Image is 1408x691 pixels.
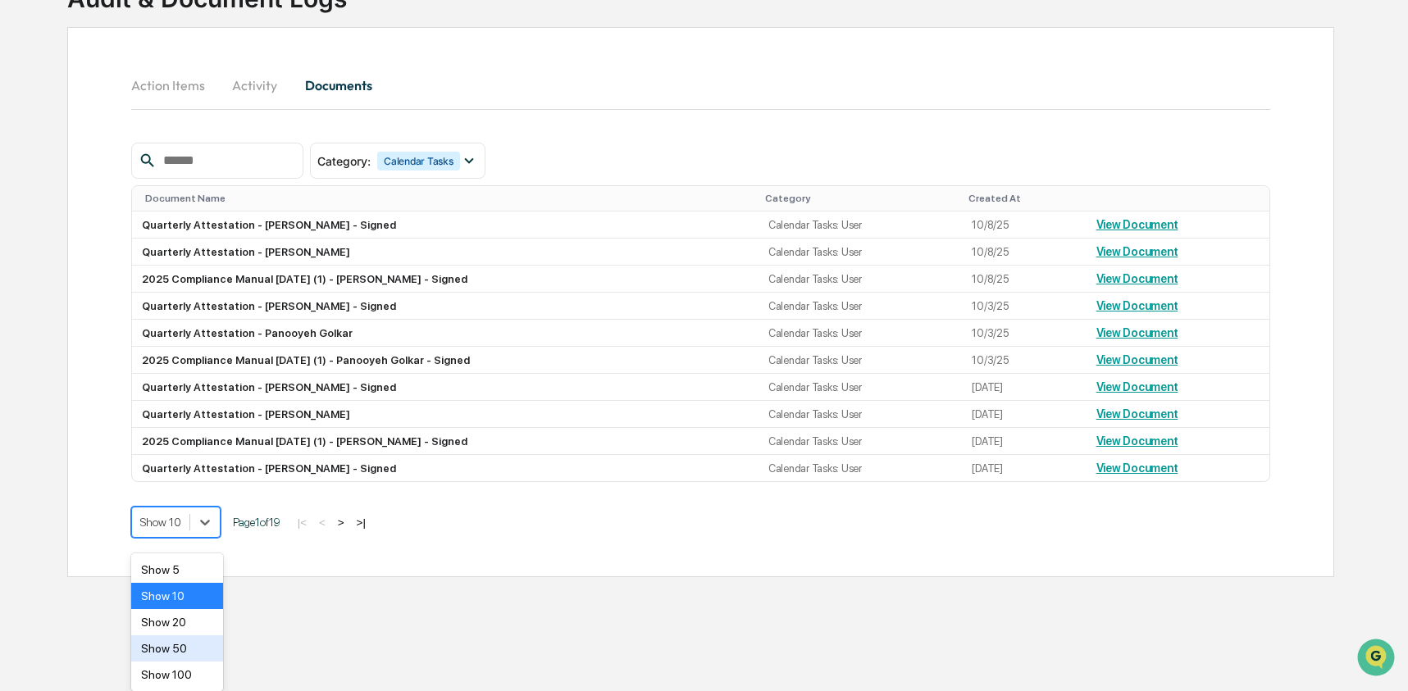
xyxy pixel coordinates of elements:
[132,374,759,401] td: Quarterly Attestation - [PERSON_NAME] - Signed
[962,428,1086,455] td: [DATE]
[352,516,371,530] button: >|
[759,347,962,374] td: Calendar Tasks: User
[759,428,962,455] td: Calendar Tasks: User
[1356,637,1400,681] iframe: Open customer support
[135,207,203,223] span: Attestations
[968,193,1079,204] div: Created At
[1096,245,1178,258] a: View Document
[962,320,1086,347] td: 10/3/25
[317,154,371,168] span: Category :
[16,34,298,61] p: How can we help?
[962,266,1086,293] td: 10/8/25
[759,401,962,428] td: Calendar Tasks: User
[132,401,759,428] td: Quarterly Attestation - [PERSON_NAME]
[759,320,962,347] td: Calendar Tasks: User
[333,516,349,530] button: >
[16,125,46,155] img: 1746055101610-c473b297-6a78-478c-a979-82029cc54cd1
[56,125,269,142] div: Start new chat
[132,428,759,455] td: 2025 Compliance Manual [DATE] (1) - [PERSON_NAME] - Signed
[1096,299,1178,312] a: View Document
[132,293,759,320] td: Quarterly Attestation - [PERSON_NAME] - Signed
[759,374,962,401] td: Calendar Tasks: User
[119,208,132,221] div: 🗄️
[131,583,224,609] div: Show 10
[279,130,298,150] button: Start new chat
[759,293,962,320] td: Calendar Tasks: User
[132,211,759,239] td: Quarterly Attestation - [PERSON_NAME] - Signed
[314,516,330,530] button: <
[33,238,103,254] span: Data Lookup
[1096,326,1178,339] a: View Document
[33,207,106,223] span: Preclearance
[116,277,198,290] a: Powered byPylon
[16,239,30,252] div: 🔎
[759,455,962,481] td: Calendar Tasks: User
[293,516,312,530] button: |<
[1096,380,1178,393] a: View Document
[962,347,1086,374] td: 10/3/25
[131,66,218,105] button: Action Items
[962,293,1086,320] td: 10/3/25
[218,66,292,105] button: Activity
[233,516,280,529] span: Page 1 of 19
[1096,461,1178,475] a: View Document
[132,455,759,481] td: Quarterly Attestation - [PERSON_NAME] - Signed
[131,635,224,661] div: Show 50
[377,152,460,170] div: Calendar Tasks
[131,66,1270,105] div: secondary tabs example
[145,193,752,204] div: Document Name
[10,231,110,261] a: 🔎Data Lookup
[759,266,962,293] td: Calendar Tasks: User
[759,239,962,266] td: Calendar Tasks: User
[10,200,112,230] a: 🖐️Preclearance
[131,609,224,635] div: Show 20
[16,208,30,221] div: 🖐️
[1096,272,1178,285] a: View Document
[132,347,759,374] td: 2025 Compliance Manual [DATE] (1) - Panooyeh Golkar - Signed
[962,374,1086,401] td: [DATE]
[962,401,1086,428] td: [DATE]
[131,661,224,688] div: Show 100
[962,239,1086,266] td: 10/8/25
[56,142,207,155] div: We're available if you need us!
[292,66,385,105] button: Documents
[962,455,1086,481] td: [DATE]
[132,266,759,293] td: 2025 Compliance Manual [DATE] (1) - [PERSON_NAME] - Signed
[131,557,224,583] div: Show 5
[962,211,1086,239] td: 10/8/25
[112,200,210,230] a: 🗄️Attestations
[132,239,759,266] td: Quarterly Attestation - [PERSON_NAME]
[765,193,955,204] div: Category
[759,211,962,239] td: Calendar Tasks: User
[1096,218,1178,231] a: View Document
[1096,434,1178,448] a: View Document
[163,278,198,290] span: Pylon
[1096,353,1178,366] a: View Document
[1096,407,1178,421] a: View Document
[132,320,759,347] td: Quarterly Attestation - Panooyeh Golkar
